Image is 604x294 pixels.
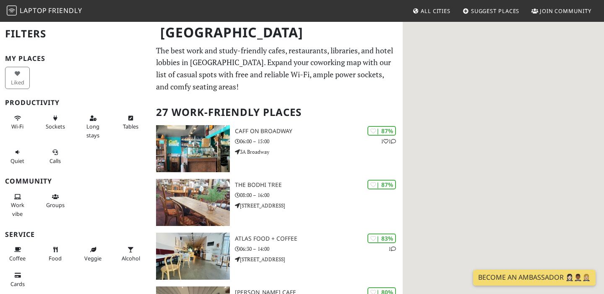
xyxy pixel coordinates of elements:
span: Veggie [84,255,102,262]
button: Tables [118,111,143,134]
span: Suggest Places [471,7,520,15]
a: Become an Ambassador 🤵🏻‍♀️🤵🏾‍♂️🤵🏼‍♀️ [473,270,596,286]
h2: Filters [5,21,146,47]
button: Veggie [81,243,105,265]
p: [STREET_ADDRESS] [235,255,403,263]
span: All Cities [421,7,450,15]
span: Group tables [46,201,65,209]
span: Power sockets [46,123,65,130]
span: People working [11,201,24,217]
div: | 87% [367,180,396,189]
button: Alcohol [118,243,143,265]
span: Video/audio calls [49,157,61,165]
a: The Bodhi Tree | 87% The Bodhi Tree 08:00 – 16:00 [STREET_ADDRESS] [151,179,403,226]
h3: The Bodhi Tree [235,181,403,189]
p: 3A Broadway [235,148,403,156]
a: Caff on Broadway | 87% 11 Caff on Broadway 06:00 – 15:00 3A Broadway [151,125,403,172]
p: 06:30 – 14:00 [235,245,403,253]
div: | 83% [367,234,396,243]
span: Laptop [20,6,47,15]
button: Long stays [81,111,105,142]
button: Calls [43,145,68,168]
span: Long stays [86,123,99,139]
p: 1 [388,245,396,253]
span: Stable Wi-Fi [11,123,23,130]
p: 1 1 [381,137,396,145]
button: Work vibe [5,190,30,220]
p: 06:00 – 15:00 [235,137,403,145]
p: 08:00 – 16:00 [235,191,403,199]
a: All Cities [409,3,454,18]
span: Coffee [9,255,26,262]
h1: [GEOGRAPHIC_DATA] [154,21,401,44]
h3: Productivity [5,99,146,107]
a: Join Community [528,3,595,18]
span: Join Community [540,7,591,15]
p: [STREET_ADDRESS] [235,202,403,210]
img: Atlas Food + Coffee [156,233,230,280]
button: Sockets [43,111,68,134]
span: Work-friendly tables [123,123,138,130]
h3: My Places [5,55,146,63]
button: Wi-Fi [5,111,30,134]
h3: Caff on Broadway [235,128,403,135]
span: Friendly [48,6,82,15]
button: Cards [5,268,30,291]
button: Groups [43,190,68,212]
a: LaptopFriendly LaptopFriendly [7,4,82,18]
button: Coffee [5,243,30,265]
span: Alcohol [122,255,140,262]
span: Food [49,255,62,262]
img: LaptopFriendly [7,5,17,16]
img: Caff on Broadway [156,125,230,172]
p: The best work and study-friendly cafes, restaurants, libraries, and hotel lobbies in [GEOGRAPHIC_... [156,45,398,93]
span: Credit cards [10,280,25,288]
button: Quiet [5,145,30,168]
img: The Bodhi Tree [156,179,230,226]
div: | 87% [367,126,396,136]
button: Food [43,243,68,265]
h3: Service [5,231,146,239]
span: Quiet [10,157,24,165]
h2: 27 Work-Friendly Places [156,100,398,125]
h3: Atlas Food + Coffee [235,235,403,242]
a: Suggest Places [459,3,523,18]
h3: Community [5,177,146,185]
a: Atlas Food + Coffee | 83% 1 Atlas Food + Coffee 06:30 – 14:00 [STREET_ADDRESS] [151,233,403,280]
